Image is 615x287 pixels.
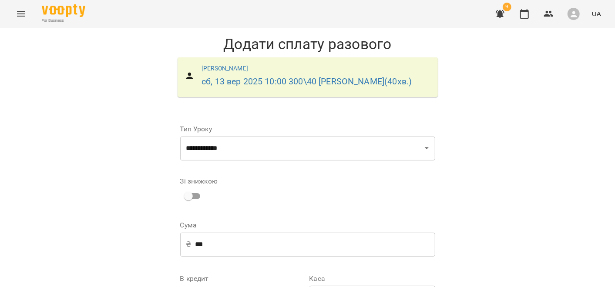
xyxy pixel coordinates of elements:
[592,9,601,18] span: UA
[173,35,442,53] h1: Додати сплату разового
[202,65,248,72] a: [PERSON_NAME]
[10,3,31,24] button: Menu
[180,275,306,282] label: В кредит
[186,239,192,250] p: ₴
[309,275,435,282] label: Каса
[588,6,605,22] button: UA
[202,77,412,87] a: сб, 13 вер 2025 10:00 300\40 [PERSON_NAME](40хв.)
[180,126,435,133] label: Тип Уроку
[503,3,511,11] span: 9
[180,222,435,229] label: Сума
[42,18,85,23] span: For Business
[180,178,218,185] label: Зі знижкою
[42,4,85,17] img: Voopty Logo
